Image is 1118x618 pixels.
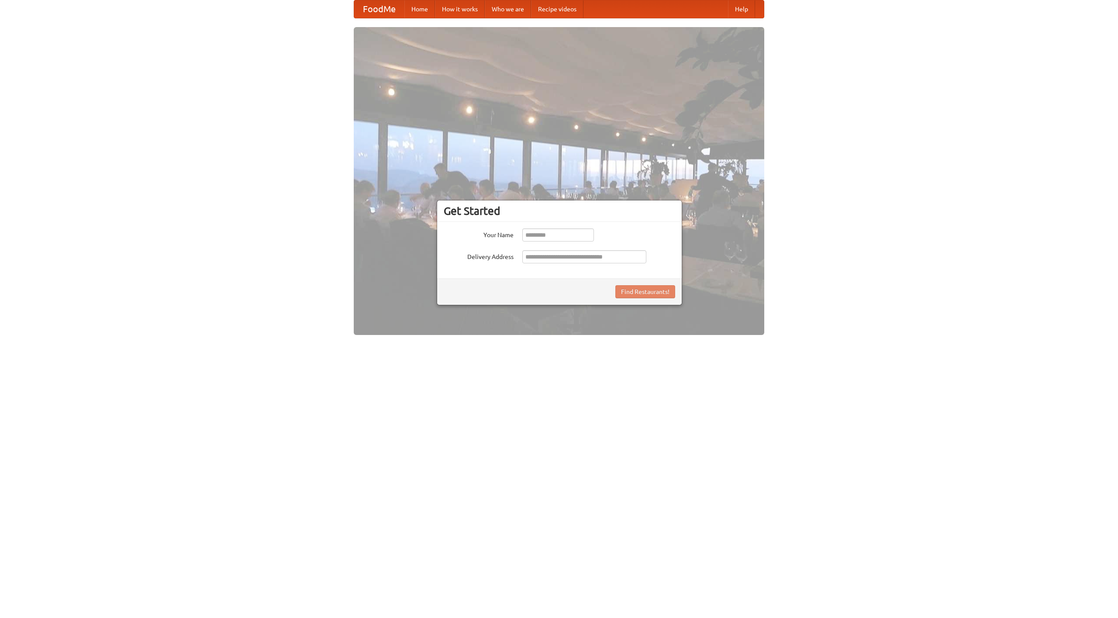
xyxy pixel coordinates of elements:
a: Recipe videos [531,0,583,18]
h3: Get Started [444,204,675,218]
a: How it works [435,0,485,18]
button: Find Restaurants! [615,285,675,298]
a: FoodMe [354,0,404,18]
label: Delivery Address [444,250,514,261]
label: Your Name [444,228,514,239]
a: Help [728,0,755,18]
a: Who we are [485,0,531,18]
a: Home [404,0,435,18]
